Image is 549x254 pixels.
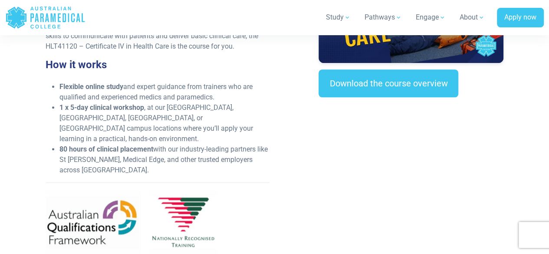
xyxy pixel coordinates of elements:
a: Study [321,5,356,30]
a: Download the course overview [319,69,458,97]
iframe: EmbedSocial Universal Widget [319,115,503,167]
a: About [454,5,490,30]
a: Pathways [359,5,407,30]
a: Apply now [497,8,544,28]
li: , at our [GEOGRAPHIC_DATA], [GEOGRAPHIC_DATA], [GEOGRAPHIC_DATA], or [GEOGRAPHIC_DATA] campus loc... [59,102,269,144]
h3: How it works [46,59,269,71]
strong: Flexible online study [59,82,123,91]
li: and expert guidance from trainers who are qualified and experienced medics and paramedics. [59,82,269,102]
strong: 1 x 5-day clinical workshop [59,103,144,112]
li: with our industry-leading partners like St [PERSON_NAME], Medical Edge, and other trusted employe... [59,144,269,175]
strong: 80 hours of clinical placement [59,145,153,153]
a: Engage [411,5,451,30]
a: Australian Paramedical College [5,3,85,32]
